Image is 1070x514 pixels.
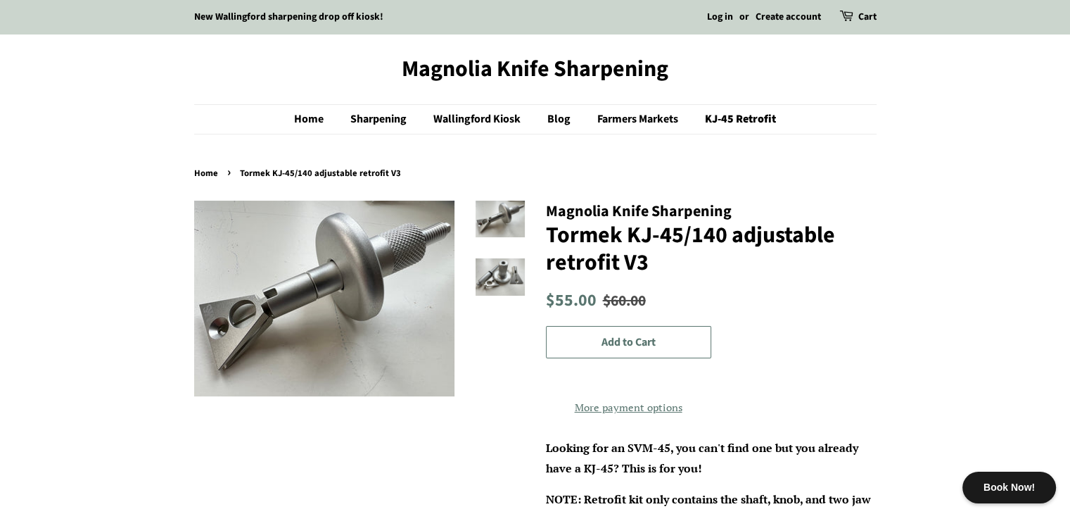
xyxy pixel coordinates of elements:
a: KJ-45 Retrofit [694,105,776,134]
s: $60.00 [603,290,646,312]
img: Tormek KJ-45/140 adjustable retrofit V3 [194,201,454,396]
a: Farmers Markets [587,105,692,134]
span: Looking for an SVM-45, you can't find one but you already have a KJ-45? This is for you! [546,440,858,476]
a: Log in [707,10,733,24]
span: › [227,163,234,181]
a: Create account [756,10,821,24]
img: Tormek KJ-45/140 adjustable retrofit V3 [476,201,525,238]
a: Cart [858,9,877,26]
button: Add to Cart [546,326,711,359]
li: or [739,9,749,26]
a: Sharpening [340,105,421,134]
a: Magnolia Knife Sharpening [194,56,877,82]
a: New Wallingford sharpening drop off kiosk! [194,10,383,24]
span: Magnolia Knife Sharpening [546,200,732,222]
h1: Tormek KJ-45/140 adjustable retrofit V3 [546,222,877,276]
div: Book Now! [962,472,1056,503]
a: More payment options [546,396,711,417]
a: Blog [537,105,585,134]
span: Add to Cart [601,334,656,350]
span: $55.00 [546,289,597,313]
a: Home [294,105,338,134]
span: Tormek KJ-45/140 adjustable retrofit V3 [240,167,405,180]
a: Home [194,167,222,180]
a: Wallingford Kiosk [423,105,535,134]
img: Tormek KJ-45/140 adjustable retrofit V3 [476,258,525,296]
nav: breadcrumbs [194,166,877,182]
